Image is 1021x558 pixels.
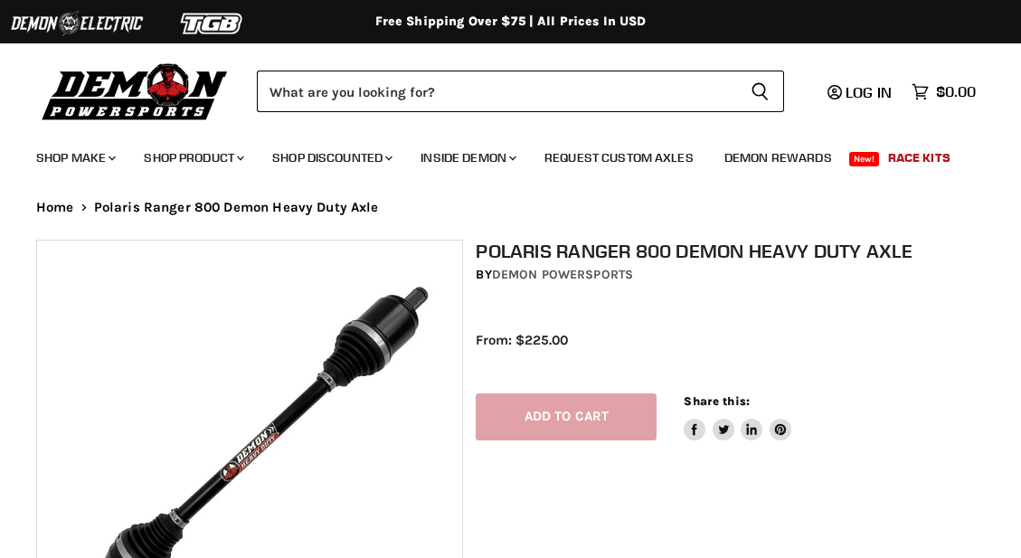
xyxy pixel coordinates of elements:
input: Search [257,71,736,112]
img: TGB Logo 2 [145,6,280,41]
div: by [476,265,997,285]
span: New! [849,152,880,166]
a: Demon Powersports [492,267,633,282]
ul: Main menu [23,132,971,176]
span: Log in [846,83,892,101]
a: Demon Rewards [711,139,846,176]
a: Log in [819,84,903,100]
form: Product [257,71,784,112]
span: From: $225.00 [476,332,568,348]
h1: Polaris Ranger 800 Demon Heavy Duty Axle [476,240,997,262]
span: $0.00 [936,83,976,100]
a: Inside Demon [407,139,527,176]
a: Shop Discounted [259,139,403,176]
a: $0.00 [903,79,985,105]
a: Request Custom Axles [531,139,707,176]
img: Demon Electric Logo 2 [9,6,145,41]
a: Race Kits [874,139,964,176]
span: Share this: [684,394,749,408]
button: Search [736,71,784,112]
img: Demon Powersports [36,59,234,123]
a: Shop Product [130,139,255,176]
a: Shop Make [23,139,127,176]
aside: Share this: [684,393,791,441]
a: Home [36,200,74,215]
span: Polaris Ranger 800 Demon Heavy Duty Axle [94,200,379,215]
